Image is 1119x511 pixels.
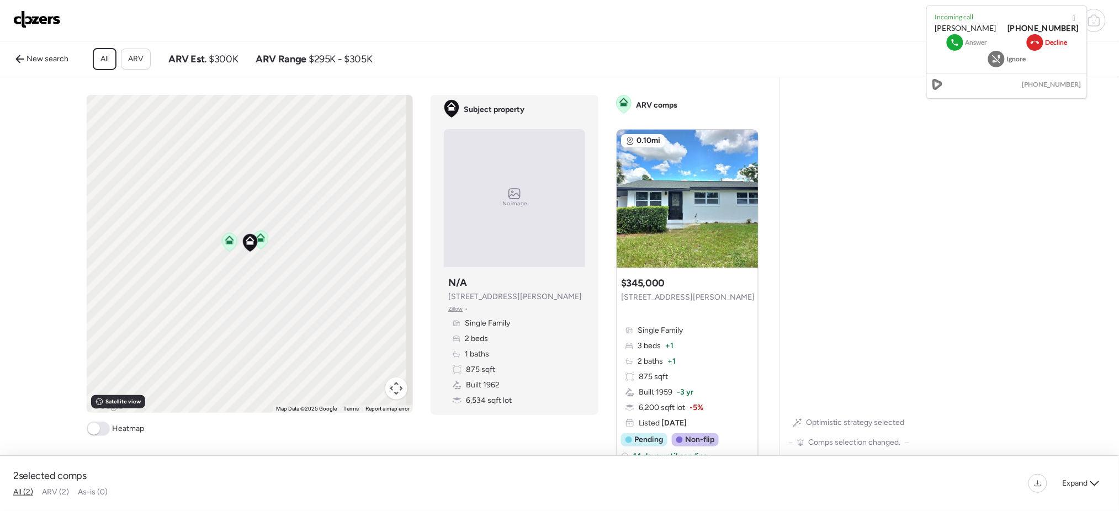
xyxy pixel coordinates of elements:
[634,434,663,445] span: Pending
[112,423,144,434] span: Heatmap
[465,318,510,329] span: Single Family
[807,417,905,428] span: Optimistic strategy selected
[466,380,500,391] span: Built 1962
[677,387,693,398] span: -3 yr
[448,305,463,313] span: Zillow
[13,487,33,497] span: All (2)
[639,387,672,398] span: Built 1959
[448,291,582,302] span: [STREET_ADDRESS][PERSON_NAME]
[385,377,407,400] button: Map camera controls
[639,402,685,413] span: 6,200 sqft lot
[365,406,410,412] a: Report a map error
[276,406,337,412] span: Map Data ©2025 Google
[128,54,144,65] span: ARV
[26,54,68,65] span: New search
[465,349,489,360] span: 1 baths
[637,135,660,146] span: 0.10mi
[665,340,673,352] span: + 1
[638,340,661,352] span: 3 beds
[168,52,206,66] span: ARV Est.
[309,52,372,66] span: $295K - $305K
[13,10,61,28] img: Logo
[89,398,126,413] a: Open this area in Google Maps (opens a new window)
[464,104,524,115] span: Subject property
[636,100,677,111] span: ARV comps
[638,325,683,336] span: Single Family
[685,434,714,445] span: Non-flip
[100,54,109,65] span: All
[343,406,359,412] a: Terms (opens in new tab)
[466,395,512,406] span: 6,534 sqft lot
[633,451,708,462] span: 14 days until pending
[502,199,527,208] span: No image
[621,276,665,290] h3: $345,000
[690,402,703,413] span: -5%
[809,437,901,448] span: Comps selection changed.
[89,398,126,413] img: Google
[660,418,687,428] span: [DATE]
[638,356,663,367] span: 2 baths
[42,487,69,497] span: ARV (2)
[13,469,87,482] span: 2 selected comps
[667,356,676,367] span: + 1
[639,371,668,382] span: 875 sqft
[465,333,488,344] span: 2 beds
[621,292,755,303] span: [STREET_ADDRESS][PERSON_NAME]
[256,52,306,66] span: ARV Range
[466,364,495,375] span: 875 sqft
[1063,478,1088,489] span: Expand
[9,50,75,68] a: New search
[448,276,467,289] h3: N/A
[78,487,108,497] span: As-is (0)
[465,305,468,313] span: •
[209,52,238,66] span: $300K
[639,418,687,429] span: Listed
[105,397,141,406] span: Satellite view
